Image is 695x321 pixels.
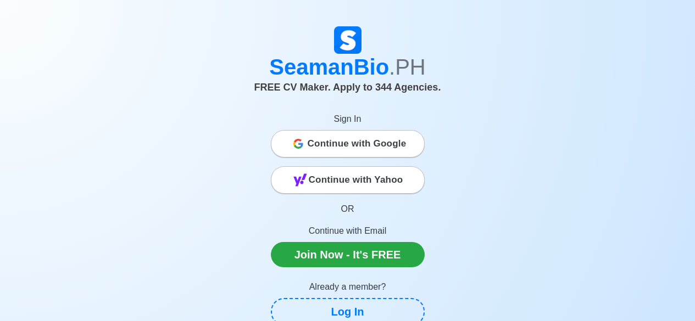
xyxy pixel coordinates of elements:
img: Logo [334,26,362,54]
span: .PH [389,55,426,79]
button: Continue with Yahoo [271,166,425,194]
h1: SeamanBio [43,54,653,80]
p: OR [271,202,425,216]
a: Join Now - It's FREE [271,242,425,267]
span: Continue with Yahoo [309,169,403,191]
p: Sign In [271,112,425,126]
button: Continue with Google [271,130,425,157]
span: Continue with Google [308,133,407,155]
p: Continue with Email [271,224,425,238]
p: Already a member? [271,280,425,294]
span: FREE CV Maker. Apply to 344 Agencies. [254,82,441,93]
